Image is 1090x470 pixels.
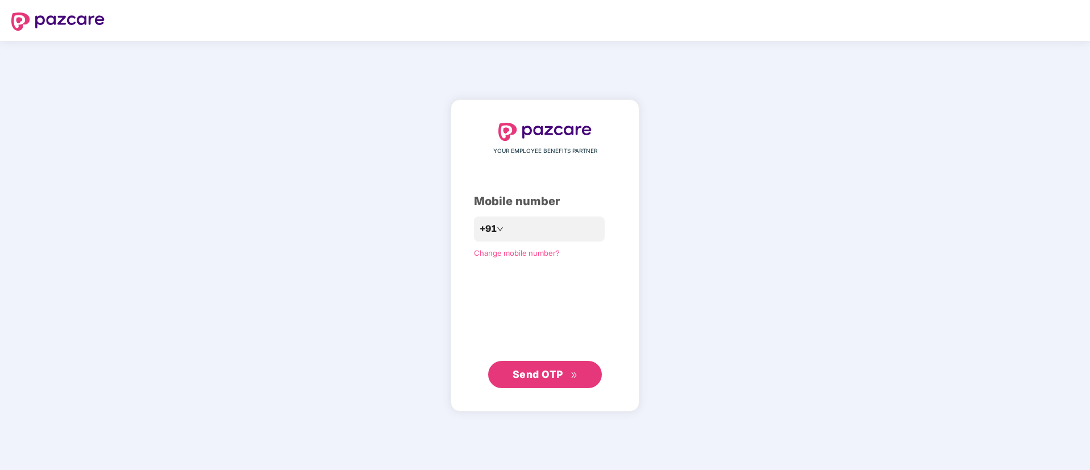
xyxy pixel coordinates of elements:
[474,193,616,210] div: Mobile number
[493,147,597,156] span: YOUR EMPLOYEE BENEFITS PARTNER
[571,372,578,379] span: double-right
[480,222,497,236] span: +91
[11,13,105,31] img: logo
[474,248,560,257] a: Change mobile number?
[513,368,563,380] span: Send OTP
[488,361,602,388] button: Send OTPdouble-right
[497,226,504,232] span: down
[498,123,592,141] img: logo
